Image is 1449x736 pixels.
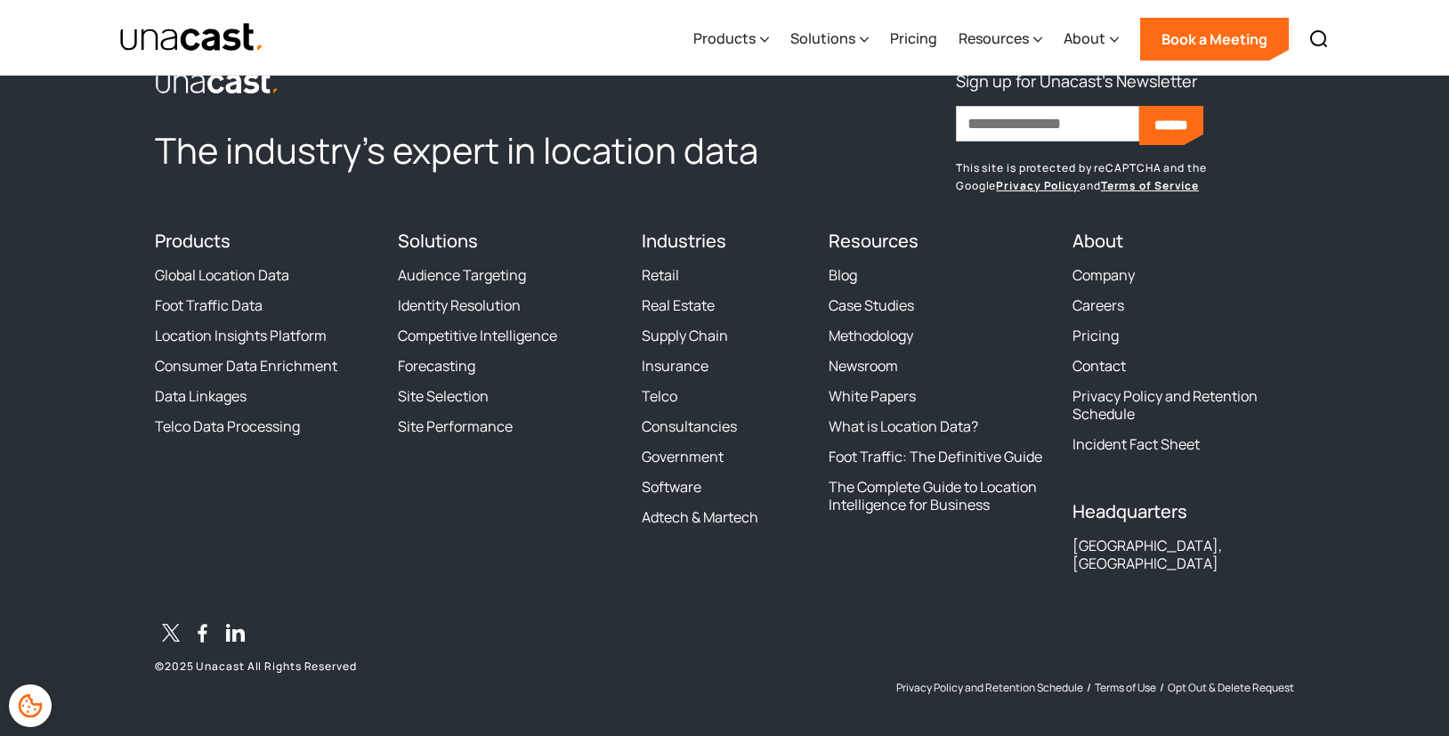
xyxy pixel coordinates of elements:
a: Competitive Intelligence [398,327,557,344]
h2: The industry’s expert in location data [155,127,807,174]
h4: Industries [642,231,808,252]
a: Book a Meeting [1140,18,1289,61]
h4: About [1073,231,1294,252]
a: Case Studies [829,296,914,314]
a: Contact [1073,357,1126,375]
a: Location Insights Platform [155,327,327,344]
a: Pricing [1073,327,1119,344]
div: About [1064,3,1119,76]
a: Twitter / X [155,620,187,652]
a: Terms of Use [1095,681,1156,695]
div: Products [693,28,756,49]
a: Privacy Policy and Retention Schedule [1073,387,1294,423]
img: Unacast text logo [119,22,264,53]
a: Newsroom [829,357,898,375]
a: Insurance [642,357,708,375]
h4: Headquarters [1073,501,1294,522]
div: Solutions [790,28,855,49]
a: LinkedIn [219,620,251,652]
div: Resources [959,28,1029,49]
a: Blog [829,266,857,284]
a: Privacy Policy [996,178,1080,193]
div: About [1064,28,1105,49]
a: Pricing [890,3,937,76]
div: / [1160,681,1164,695]
a: Terms of Service [1101,178,1199,193]
a: Foot Traffic Data [155,296,263,314]
a: What is Location Data? [829,417,978,435]
p: This site is protected by reCAPTCHA and the Google and [956,159,1294,195]
div: Cookie Preferences [9,684,52,727]
a: Site Performance [398,417,513,435]
div: Resources [959,3,1042,76]
a: Site Selection [398,387,489,405]
a: Consultancies [642,417,737,435]
a: White Papers [829,387,916,405]
div: [GEOGRAPHIC_DATA], [GEOGRAPHIC_DATA] [1073,537,1294,572]
div: Solutions [790,3,869,76]
h4: Resources [829,231,1050,252]
a: Foot Traffic: The Definitive Guide [829,448,1042,465]
a: Facebook [187,620,219,652]
div: Products [693,3,769,76]
a: Products [155,229,231,253]
a: link to the homepage [155,67,807,95]
a: home [119,22,264,53]
a: Adtech & Martech [642,508,758,526]
a: Telco [642,387,677,405]
div: / [1087,681,1091,695]
a: Incident Fact Sheet [1073,435,1200,453]
p: © 2025 Unacast All Rights Reserved [155,659,620,674]
a: Consumer Data Enrichment [155,357,337,375]
a: Real Estate [642,296,715,314]
a: Supply Chain [642,327,728,344]
a: Global Location Data [155,266,289,284]
a: Software [642,478,701,496]
a: Identity Resolution [398,296,521,314]
a: Methodology [829,327,913,344]
img: Unacast logo [155,69,279,95]
img: Search icon [1308,28,1330,50]
h3: Sign up for Unacast's Newsletter [956,67,1197,95]
a: Telco Data Processing [155,417,300,435]
a: Audience Targeting [398,266,526,284]
a: Privacy Policy and Retention Schedule [896,681,1083,695]
a: Retail [642,266,679,284]
a: Opt Out & Delete Request [1168,681,1294,695]
a: The Complete Guide to Location Intelligence for Business [829,478,1050,514]
a: Careers [1073,296,1124,314]
a: Company [1073,266,1135,284]
a: Forecasting [398,357,475,375]
a: Data Linkages [155,387,247,405]
a: Government [642,448,724,465]
a: Solutions [398,229,478,253]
